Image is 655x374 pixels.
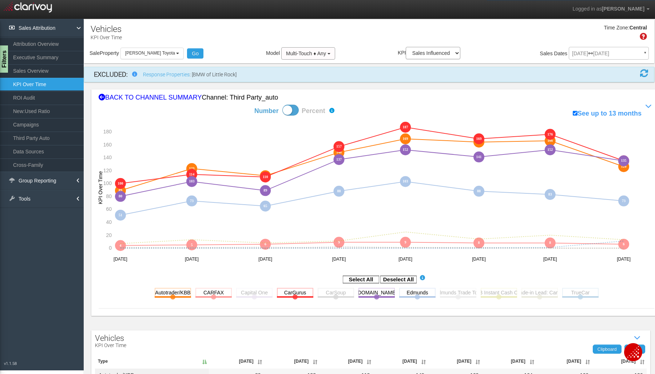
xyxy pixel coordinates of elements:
text: 88 [337,189,341,193]
text: 8 [549,241,551,245]
th: Jun '25: activate to sort column ascending [592,354,647,369]
a: Response Properties [143,72,190,77]
text: 169 [403,137,408,141]
th: Dec '24: activate to sort column ascending [264,354,319,369]
span: Sales [540,51,553,56]
th: Feb '25: activate to sort column ascending [373,354,428,369]
text: 180 [103,129,112,134]
span: Logged in as [572,6,602,12]
button: Multi-Touch ♦ Any [281,47,335,60]
text: 83 [548,192,552,196]
th: May '25: activate to sort column ascending [536,354,592,369]
text: 120 [103,168,112,173]
text: 65 [263,204,267,208]
text: 114 [189,172,194,176]
select: KPI [406,47,460,59]
text: 8 [478,241,480,245]
label: See up to 13 months [573,109,642,118]
span: [PERSON_NAME] [602,6,644,12]
text: 73 [190,199,194,203]
text: 169 [476,137,482,141]
text: 160 [103,142,112,148]
text: 4 [120,244,122,248]
text: 80 [106,193,112,199]
text: 89 [263,189,267,193]
text: 123 [189,166,195,170]
text: 110 [263,175,268,179]
div: Central [630,24,647,32]
text: 112 [263,174,268,178]
text: 140 [103,154,112,160]
text: [DATE] [398,257,412,262]
text: 20 [106,232,112,238]
text: 9 [405,240,406,244]
h1: Vehicles [91,24,122,34]
text: 6 [623,242,625,246]
input: See up to 13 months [573,111,577,116]
span: Dates [554,51,568,56]
text: 88 [477,189,481,193]
text: 60 [106,206,112,212]
text: 137 [336,157,342,161]
text: [DATE] [472,257,486,262]
p: KPI Over Time [91,32,122,41]
text: [DATE] [617,257,631,262]
text: 103 [403,180,408,184]
text: 135 [621,159,627,163]
text: [DATE] [332,257,346,262]
text: 89 [119,189,122,193]
text: 40 [106,219,112,225]
text: 152 [547,148,553,152]
strong: EXCLUDED: [94,71,128,78]
text: 80 [119,194,122,198]
span: Clipboard [598,347,617,352]
span: Multi-Touch ♦ Any [286,51,326,56]
text: 164 [476,140,482,144]
i: Show / Hide Data Table [632,333,643,343]
button: [PERSON_NAME] Toyota [120,48,184,59]
text: 51 [119,213,122,217]
th: Jan '25: activate to sort column ascending [319,354,373,369]
p: KPI Over Time [95,343,126,348]
div: Time Zone: [601,24,629,32]
text: 9 [338,240,340,244]
span: Sale [90,50,100,56]
text: 157 [336,145,342,149]
text: [DATE] [185,257,199,262]
text: 126 [621,165,627,169]
div: BACK TO CHANNEL SUMMARY [99,93,654,102]
span: [PERSON_NAME] Toyota [125,51,175,56]
th: Mar '25: activate to sort column ascending [428,354,482,369]
text: 5 [191,243,193,247]
text: KPI Over Time [98,171,103,204]
a: Clipboard [593,345,622,353]
span: : [BMW of Little Rock] [190,72,237,77]
text: 6 [265,242,266,246]
th: Nov '24: activate to sort column ascending [209,354,264,369]
text: 0 [109,245,112,251]
span: Vehicles [95,334,124,343]
text: 148 [336,150,342,154]
span: Channel: third party_auto [202,94,278,101]
text: 100 [103,180,112,186]
label: KPI [398,47,461,59]
text: 103 [189,180,195,184]
text: 187 [403,125,408,129]
text: 100 [118,181,123,185]
th: Type: activate to sort column descending [95,354,209,369]
i: Show / Hide Performance Chart [643,101,654,112]
text: [DATE] [114,257,127,262]
th: Apr '25: activate to sort column ascending [482,354,536,369]
a: Logged in as[PERSON_NAME] [567,0,655,18]
text: [DATE] [543,257,557,262]
text: [DATE] [258,257,272,262]
text: 141 [476,155,482,159]
text: 73 [622,199,626,203]
text: 176 [547,132,553,136]
button: Go [187,48,203,59]
text: 166 [547,139,553,143]
text: 152 [403,148,408,152]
